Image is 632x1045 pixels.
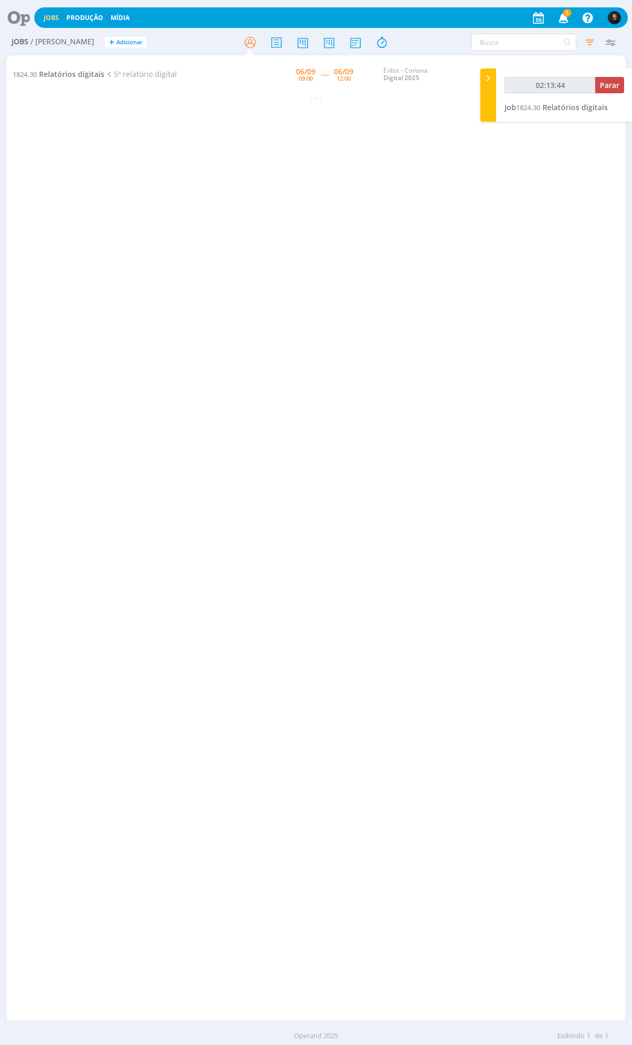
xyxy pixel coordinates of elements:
button: Jobs [41,14,62,22]
span: 5º relatório digital [104,69,177,79]
a: Produção [66,13,103,22]
a: Jobs [44,13,59,22]
a: Mídia [111,13,130,22]
button: Mídia [107,14,133,22]
span: ----- [321,69,329,79]
span: Adicionar [116,39,143,46]
span: Jobs [12,37,28,46]
span: 1 [605,1031,608,1041]
button: C [607,8,621,27]
span: Exibindo [557,1031,585,1041]
div: - - - [6,92,626,103]
div: 12:00 [337,75,351,81]
span: de [595,1031,603,1041]
div: 09:00 [299,75,313,81]
span: 1824.30 [516,103,540,112]
button: Parar [595,77,624,93]
span: Relatórios digitais [542,102,608,112]
span: 5 [563,9,571,17]
a: Digital 2025 [383,73,419,82]
input: Busca [471,34,576,51]
a: Job1824.30Relatórios digitais [505,102,608,112]
div: Enlist - Corteva [383,67,492,82]
button: 5 [552,8,574,27]
div: 06/09 [334,68,353,75]
span: Parar [600,80,619,90]
span: 1 [587,1031,590,1041]
span: / [PERSON_NAME] [31,37,94,46]
a: 1824.30Relatórios digitais [13,69,104,79]
button: Produção [63,14,106,22]
button: +Adicionar [105,37,147,48]
span: + [109,37,114,48]
span: Relatórios digitais [39,69,104,79]
span: 1824.30 [13,70,37,79]
div: 06/09 [296,68,315,75]
img: C [608,11,621,24]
